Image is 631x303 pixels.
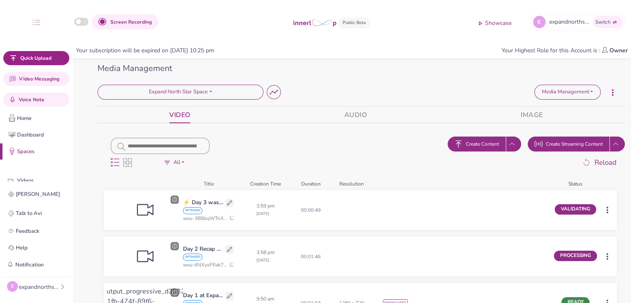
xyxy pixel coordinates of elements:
[476,18,485,27] img: showcase icon
[555,204,597,215] span: VALIDATING
[16,227,39,236] p: Feedback
[256,204,274,216] p: [DATE]
[7,259,44,270] button: Notification
[183,291,223,300] p: Day 1 at Expand North Star is in full swing, and the energy just keeps climbing. ⚡
[344,107,367,123] a: AUDIO
[7,281,18,292] div: E
[573,153,625,171] button: Reload
[549,17,591,26] span: expandnorthstar's Innerloop Account
[448,137,506,151] button: streamingCreate Content
[17,176,68,185] p: Videos
[19,96,44,103] span: Voice Note
[256,297,274,301] span: 9:50 am
[19,75,59,83] span: Video Messaging
[291,181,331,187] div: Duration
[594,157,616,168] span: Reload
[256,204,274,208] span: 3:59 pm
[183,261,228,269] span: weu-6NXysFRak7TKlebtBdDZO
[92,14,158,29] button: Screen Recording
[533,16,546,28] div: E
[3,93,69,107] button: Voice Note
[183,207,202,214] span: OPTIMIZED
[550,181,600,187] div: Status
[16,244,28,252] p: Help
[7,281,66,292] button: Eexpandnorthstar
[554,251,597,261] span: PROCESSING
[3,51,69,65] button: Quick Upload
[15,261,44,269] p: Notification
[331,181,372,187] div: Resolution
[19,283,60,291] div: expandnorthstar
[498,46,631,55] div: Your Highest Role for this Account is :
[454,140,463,148] img: streaming
[17,131,68,139] p: Dashboard
[7,226,66,236] a: Feedback
[169,107,190,123] a: VIDEO
[301,208,321,213] p: 00:00:49
[183,198,223,207] p: ⚡ Day 3 was next-level at Expand North Star!
[183,245,223,254] p: Day 2 Recap at Expand North Star 🚀
[139,156,210,170] button: All
[546,140,603,148] span: Create Streaming Content
[173,159,180,166] span: All
[528,137,609,151] button: streamingCreate Streaming Content
[183,254,202,261] span: OPTIMIZED
[7,188,66,200] a: [PERSON_NAME]
[17,114,68,123] p: Home
[97,62,625,75] div: Media Management
[20,54,51,62] span: Quick Upload
[534,140,543,148] img: streaming
[73,46,217,55] div: Your subscription will be expired on [DATE] 10:25 pm
[534,85,601,100] button: Media Management
[240,181,291,187] div: Creation Time
[466,140,499,148] span: Create Content
[17,147,68,156] p: Spaces
[97,85,263,100] button: Expand North Star Space
[16,190,60,199] p: [PERSON_NAME]
[256,250,274,263] p: [DATE]
[16,209,42,218] p: Talk to Avi
[256,250,274,255] span: 3:58 pm
[7,243,66,253] a: Help
[593,16,623,28] button: Switch
[183,215,228,222] span: weu-38BbqWTnXhLf-eeei2-NQ
[7,207,66,220] a: Talk to Avi
[609,46,628,54] b: Owner
[521,107,543,123] a: IMAGE
[301,254,321,259] p: 00:01:46
[183,181,234,187] div: Title
[3,72,69,86] button: Video Messaging
[595,19,611,25] span: Switch
[485,19,512,28] p: Showcase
